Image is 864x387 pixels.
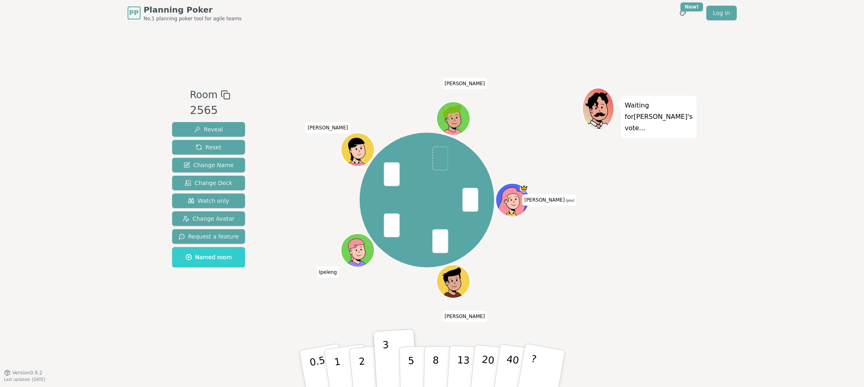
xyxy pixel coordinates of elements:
span: (you) [565,199,574,202]
span: Click to change your name [443,311,487,322]
span: Click to change your name [317,266,339,277]
span: Norval is the host [520,184,528,193]
span: Last updated: [DATE] [4,377,45,382]
span: Change Deck [185,179,232,187]
button: Version0.9.2 [4,370,43,376]
button: Reset [172,140,245,155]
button: New! [676,6,690,20]
div: 2565 [190,102,230,119]
button: Change Name [172,158,245,172]
span: Named room [186,253,232,261]
span: Change Avatar [183,215,235,223]
span: Click to change your name [443,77,487,89]
span: Click to change your name [523,194,576,206]
a: Log in [706,6,736,20]
span: Click to change your name [306,122,350,133]
p: Waiting for [PERSON_NAME] 's vote... [625,100,693,134]
span: No.1 planning poker tool for agile teams [144,15,242,22]
button: Reveal [172,122,245,137]
button: Watch only [172,193,245,208]
button: Click to change your avatar [497,184,528,216]
button: Change Avatar [172,211,245,226]
p: 3 [382,339,391,383]
span: Change Name [183,161,233,169]
span: Reset [196,143,221,151]
span: Planning Poker [144,4,242,15]
span: Version 0.9.2 [12,370,43,376]
span: Watch only [188,197,229,205]
a: PPPlanning PokerNo.1 planning poker tool for agile teams [128,4,242,22]
span: Request a feature [179,232,239,241]
span: Room [190,88,218,102]
button: Named room [172,247,245,267]
span: PP [129,8,139,18]
span: Reveal [194,125,223,133]
button: Request a feature [172,229,245,244]
button: Change Deck [172,176,245,190]
div: New! [681,2,704,11]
